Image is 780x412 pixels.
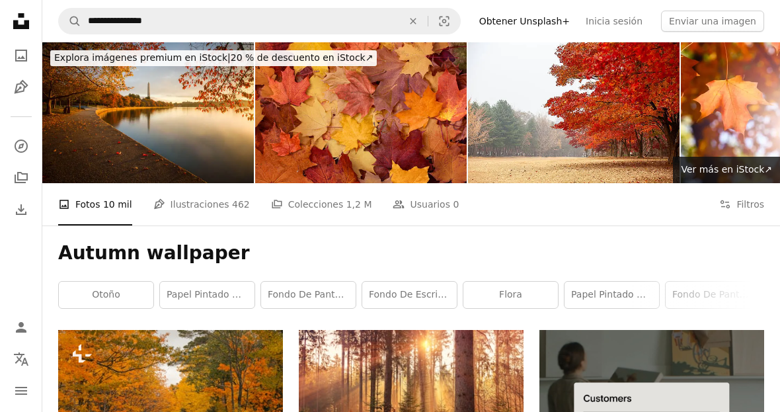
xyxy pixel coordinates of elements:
a: Explorar [8,133,34,159]
a: Fondo de pantalla de [DATE] [666,282,760,308]
a: Papel pintado de otoño [160,282,254,308]
button: Borrar [399,9,428,34]
span: 0 [453,197,459,212]
a: Inicia sesión [578,11,650,32]
a: fondo de pantalla [261,282,356,308]
button: Buscar en Unsplash [59,9,81,34]
a: papel pintado de invierno [565,282,659,308]
a: Ver más en iStock↗ [673,157,780,183]
img: autumn scenery [468,42,680,183]
a: un camino vacío rodeado de árboles con hojas amarillas [58,399,283,411]
a: Explora imágenes premium en iStock|20 % de descuento en iStock↗ [42,42,385,74]
form: Encuentra imágenes en todo el sitio [58,8,461,34]
span: 462 [232,197,250,212]
a: Iniciar sesión / Registrarse [8,314,34,341]
button: Idioma [8,346,34,372]
a: Usuarios 0 [393,183,459,226]
a: otoño [59,282,153,308]
button: Filtros [719,183,764,226]
span: 1,2 M [346,197,372,212]
a: Obtener Unsplash+ [471,11,578,32]
a: Fondo de escritorio [362,282,457,308]
img: maple autumn leaves [255,42,467,183]
button: Búsqueda visual [428,9,460,34]
a: Fotos [8,42,34,69]
a: flora [463,282,558,308]
span: Explora imágenes premium en iStock | [54,52,231,63]
a: Calor del bosque por el rayo de sol [299,399,524,411]
button: Enviar una imagen [661,11,764,32]
div: 20 % de descuento en iStock ↗ [50,50,377,66]
a: Colecciones [8,165,34,191]
a: Ilustraciones 462 [153,183,250,226]
a: Historial de descargas [8,196,34,223]
a: Colecciones 1,2 M [271,183,372,226]
button: Menú [8,378,34,404]
h1: Autumn wallpaper [58,241,764,265]
a: Ilustraciones [8,74,34,101]
img: Washington DC in the fall [42,42,254,183]
span: Ver más en iStock ↗ [681,164,772,175]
